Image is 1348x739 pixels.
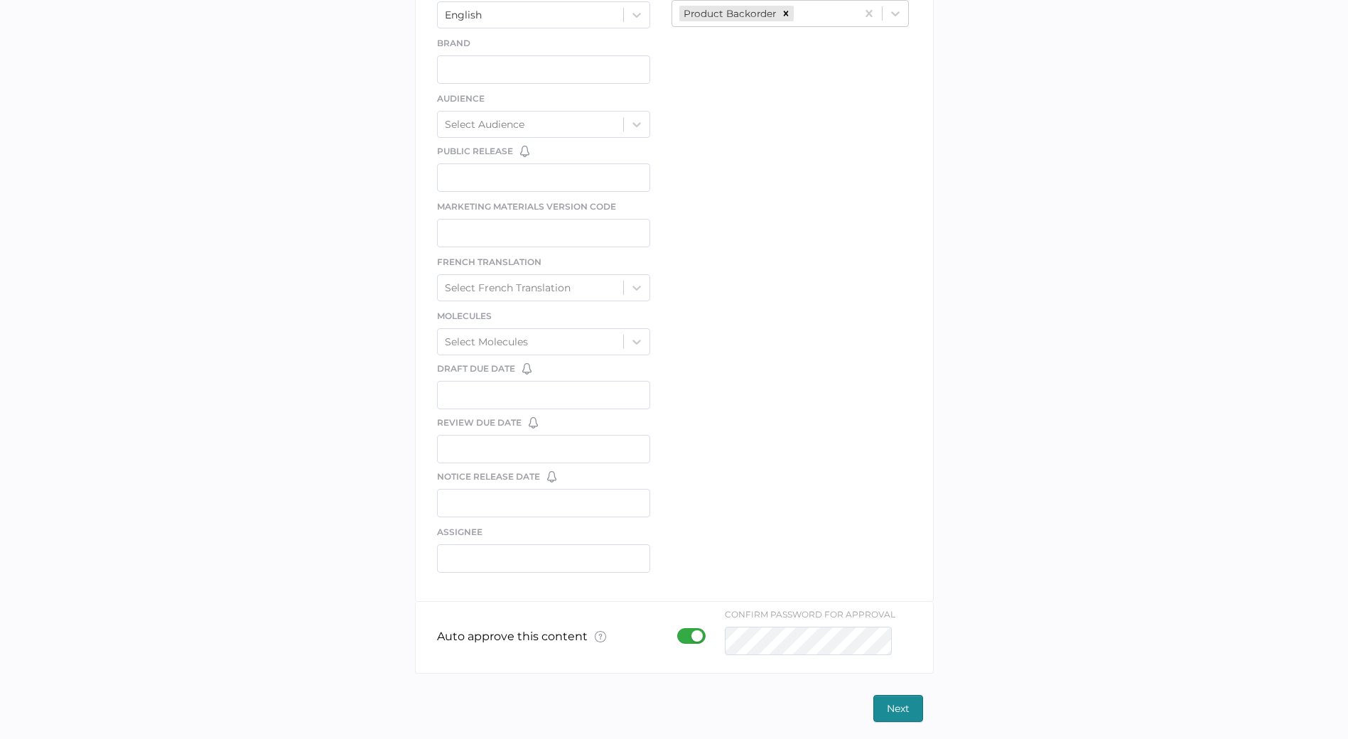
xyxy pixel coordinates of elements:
span: Molecules [437,311,492,321]
img: bell-default.8986a8bf.svg [522,363,532,374]
span: Marketing Materials Version Code [437,201,616,212]
div: confirm password for approval [725,609,895,620]
button: Next [873,695,923,722]
span: Review Due Date [437,416,522,429]
span: Audience [437,93,485,104]
img: bell-default.8986a8bf.svg [520,146,529,157]
div: English [445,9,482,21]
div: Select Audience [445,118,524,131]
span: Brand [437,38,470,48]
div: Product Backorder [679,6,778,21]
img: bell-default.8986a8bf.svg [529,417,538,428]
span: French Translation [437,257,541,267]
span: Next [887,696,910,721]
span: Public Release [437,145,513,158]
span: Assignee [437,527,482,537]
img: bell-default.8986a8bf.svg [547,471,556,482]
p: Auto approve this content [437,630,606,646]
div: Select Molecules [445,335,528,348]
img: tooltip-default.0a89c667.svg [595,631,606,642]
div: Select French Translation [445,281,571,294]
span: Notice Release Date [437,470,540,483]
span: Draft Due Date [437,362,515,375]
